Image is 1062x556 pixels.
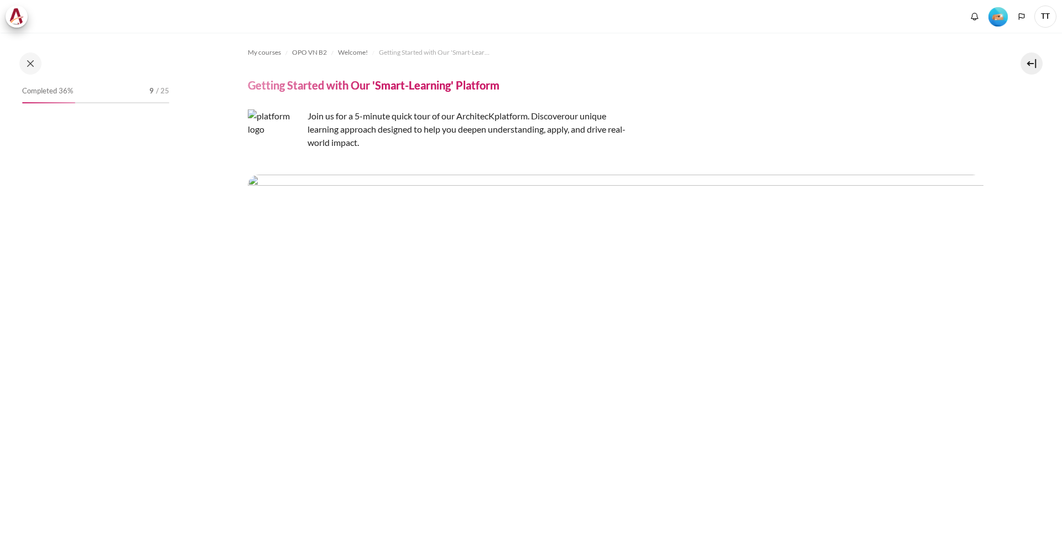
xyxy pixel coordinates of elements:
span: Welcome! [338,48,368,57]
div: Level #2 [988,6,1008,27]
img: Level #2 [988,7,1008,27]
span: OPO VN B2 [292,48,327,57]
a: My courses [248,46,281,59]
p: Join us for a 5-minute quick tour of our ArchitecK platform. Discover [248,109,635,149]
div: Show notification window with no new notifications [966,8,983,25]
a: Architeck Architeck [6,6,33,28]
button: Languages [1013,8,1030,25]
a: User menu [1034,6,1056,28]
a: Welcome! [338,46,368,59]
nav: Navigation bar [248,44,983,61]
span: . [308,111,626,148]
h4: Getting Started with Our 'Smart-Learning' Platform [248,78,499,92]
span: our unique learning approach designed to help you deepen understanding, apply, and drive real-wor... [308,111,626,148]
span: 9 [149,86,154,97]
img: Architeck [9,8,24,25]
div: 36% [22,102,75,103]
span: Completed 36% [22,86,73,97]
a: OPO VN B2 [292,46,327,59]
a: Level #2 [984,6,1012,27]
span: TT [1034,6,1056,28]
span: My courses [248,48,281,57]
img: platform logo [248,109,303,164]
a: Getting Started with Our 'Smart-Learning' Platform [379,46,490,59]
span: / 25 [156,86,169,97]
span: Getting Started with Our 'Smart-Learning' Platform [379,48,490,57]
